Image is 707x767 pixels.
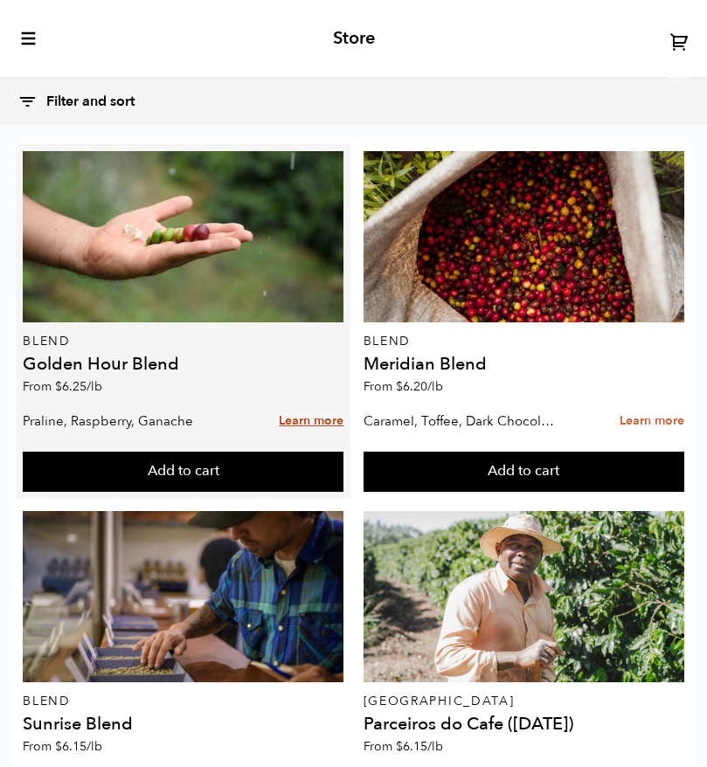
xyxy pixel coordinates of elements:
span: $ [396,738,403,755]
p: Caramel, Toffee, Dark Chocolate [364,408,556,434]
button: Filter and sort [17,83,152,121]
h4: Parceiros do Cafe ([DATE]) [364,715,684,733]
button: Add to cart [364,452,684,492]
span: $ [55,378,62,395]
span: /lb [87,378,102,395]
h4: Meridian Blend [364,356,684,373]
bdi: 6.15 [55,738,102,755]
span: From [364,738,443,755]
span: /lb [87,738,102,755]
bdi: 6.15 [396,738,443,755]
a: Learn more [620,403,684,440]
p: Blend [23,695,343,708]
span: From [364,378,443,395]
a: Learn more [279,403,343,440]
span: $ [396,378,403,395]
span: From [23,738,102,755]
span: From [23,378,102,395]
span: $ [55,738,62,755]
bdi: 6.20 [396,378,443,395]
bdi: 6.25 [55,378,102,395]
span: /lb [427,738,443,755]
p: Blend [23,335,343,348]
button: toggle-mobile-menu [17,30,38,47]
h2: Store [333,28,375,49]
button: Add to cart [23,452,343,492]
p: Blend [364,335,684,348]
p: Praline, Raspberry, Ganache [23,408,215,434]
h4: Sunrise Blend [23,715,343,733]
p: [GEOGRAPHIC_DATA] [364,695,684,708]
span: /lb [427,378,443,395]
h4: Golden Hour Blend [23,356,343,373]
